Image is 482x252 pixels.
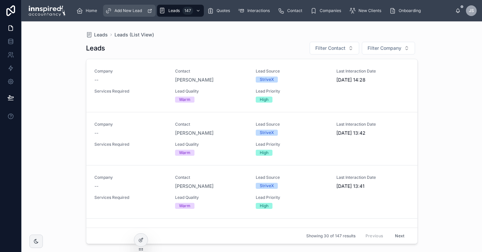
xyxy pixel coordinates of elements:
span: Contact [175,69,248,74]
a: Leads (List View) [114,31,154,38]
span: Interactions [247,8,270,13]
div: High [260,150,268,156]
img: App logo [27,5,66,16]
span: Lead Quality [175,195,248,200]
a: Company--Contact[PERSON_NAME]Lead SourceStriveXLast Interaction Date[DATE] 13:41Services Required... [86,165,417,218]
span: Lead Priority [256,142,328,147]
span: Company [94,122,167,127]
div: StriveX [260,130,274,136]
span: -- [94,183,98,190]
span: Last Interaction Date [336,122,409,127]
span: Lead Source [256,175,328,180]
span: Lead Source [256,122,328,127]
div: StriveX [260,77,274,83]
span: Contact [175,175,248,180]
button: Select Button [362,42,415,54]
div: StriveX [260,183,274,189]
span: Company [94,175,167,180]
a: Leads [86,31,108,38]
a: Quotes [205,5,235,17]
a: Leads147 [157,5,204,17]
span: Quotes [217,8,230,13]
a: Add New Lead [103,5,156,17]
span: Last Interaction Date [336,175,409,180]
h1: Leads [86,43,105,53]
span: Add New Lead [114,8,142,13]
span: JS [469,8,474,13]
span: Onboarding [399,8,421,13]
span: Lead Quality [175,142,248,147]
span: Services Required [94,195,167,200]
span: -- [94,77,98,83]
div: Warm [179,150,190,156]
button: Select Button [310,42,359,54]
span: Services Required [94,142,167,147]
span: -- [94,130,98,136]
a: New Clients [347,5,386,17]
a: [PERSON_NAME] [175,183,214,190]
div: 147 [182,7,193,15]
span: Companies [320,8,341,13]
span: Contact [287,8,302,13]
span: Leads [168,8,180,13]
span: Home [86,8,97,13]
span: Lead Quality [175,89,248,94]
a: Contact [276,5,307,17]
div: High [260,97,268,103]
span: Filter Contact [315,45,345,51]
a: Interactions [236,5,274,17]
div: scrollable content [71,3,455,18]
a: [PERSON_NAME] [175,130,214,136]
span: Lead Priority [256,195,328,200]
span: Showing 30 of 147 results [306,233,355,239]
span: Company [94,69,167,74]
a: Companies [308,5,346,17]
div: Warm [179,97,190,103]
span: Filter Company [368,45,401,51]
a: [PERSON_NAME] [175,77,214,83]
span: [DATE] 14:28 [336,77,409,83]
span: [DATE] 13:42 [336,130,409,136]
span: Lead Priority [256,89,328,94]
button: Next [390,231,409,241]
a: Company--Contact[PERSON_NAME]Lead SourceStriveXLast Interaction Date[DATE] 13:42Services Required... [86,112,417,165]
a: Home [74,5,102,17]
a: Company--Contact[PERSON_NAME]Lead SourceStriveXLast Interaction Date[DATE] 14:28Services Required... [86,59,417,112]
span: New Clients [358,8,381,13]
span: Services Required [94,89,167,94]
span: Contact [175,122,248,127]
div: High [260,203,268,209]
span: Last Interaction Date [336,69,409,74]
span: [DATE] 13:41 [336,183,409,190]
a: Onboarding [387,5,425,17]
span: Lead Source [256,69,328,74]
div: Warm [179,203,190,209]
span: Leads [94,31,108,38]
